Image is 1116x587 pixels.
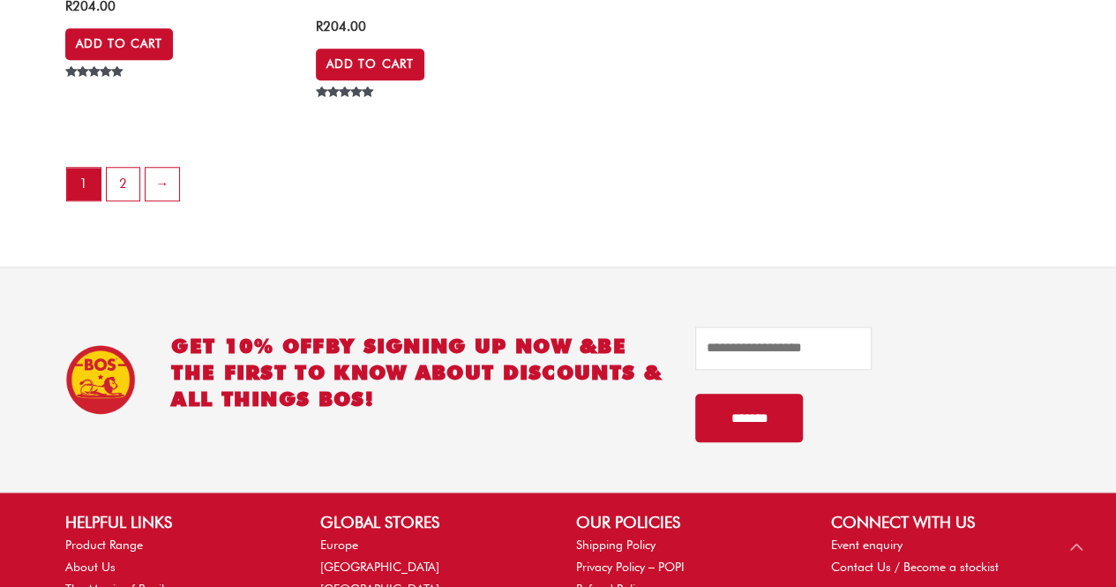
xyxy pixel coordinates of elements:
span: BY SIGNING UP NOW & [326,334,598,357]
a: Add to cart: “Peach Rooibos Ice Tea” [65,28,173,60]
a: Privacy Policy – POPI [576,560,685,574]
a: Event enquiry [831,538,903,552]
h2: HELPFUL LINKS [65,510,285,534]
a: [GEOGRAPHIC_DATA] [320,560,439,574]
bdi: 204.00 [316,19,366,34]
img: BOS Ice Tea [65,344,136,415]
h2: CONNECT WITH US [831,510,1051,534]
a: Contact Us / Become a stockist [831,560,999,574]
nav: Product Pagination [65,166,1051,214]
a: Product Range [65,538,143,552]
h2: OUR POLICIES [576,510,796,534]
span: Rated out of 5 [316,87,377,138]
a: Add to cart: “Watermelon & Mint Rooibos Ice Tea” [316,49,423,80]
a: About Us [65,560,116,574]
a: → [146,168,179,201]
span: R [316,19,323,34]
span: Page 1 [67,168,101,201]
h2: GET 10% OFF be the first to know about discounts & all things BOS! [171,333,678,412]
a: Page 2 [107,168,140,201]
h2: GLOBAL STORES [320,510,540,534]
a: Shipping Policy [576,538,655,552]
span: Rated out of 5 [65,66,126,117]
nav: CONNECT WITH US [831,534,1051,578]
a: Europe [320,538,358,552]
